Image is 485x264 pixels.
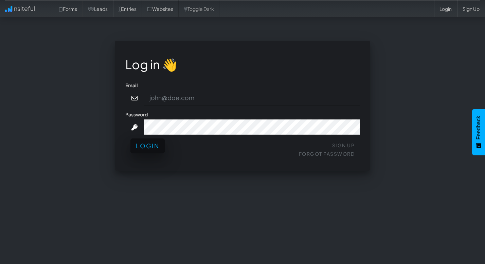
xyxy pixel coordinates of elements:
[130,138,165,153] button: Login
[54,0,83,17] a: Forms
[125,82,138,89] label: Email
[457,0,485,17] a: Sign Up
[113,0,142,17] a: Entries
[144,90,360,106] input: john@doe.com
[142,0,179,17] a: Websites
[472,109,485,155] button: Feedback - Show survey
[475,116,482,139] span: Feedback
[125,111,148,118] label: Password
[179,0,219,17] a: Toggle Dark
[83,0,113,17] a: Leads
[299,151,355,157] a: Forgot Password
[332,142,355,148] a: Sign Up
[125,58,360,71] h1: Log in 👋
[434,0,457,17] a: Login
[5,6,12,12] img: icon.png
